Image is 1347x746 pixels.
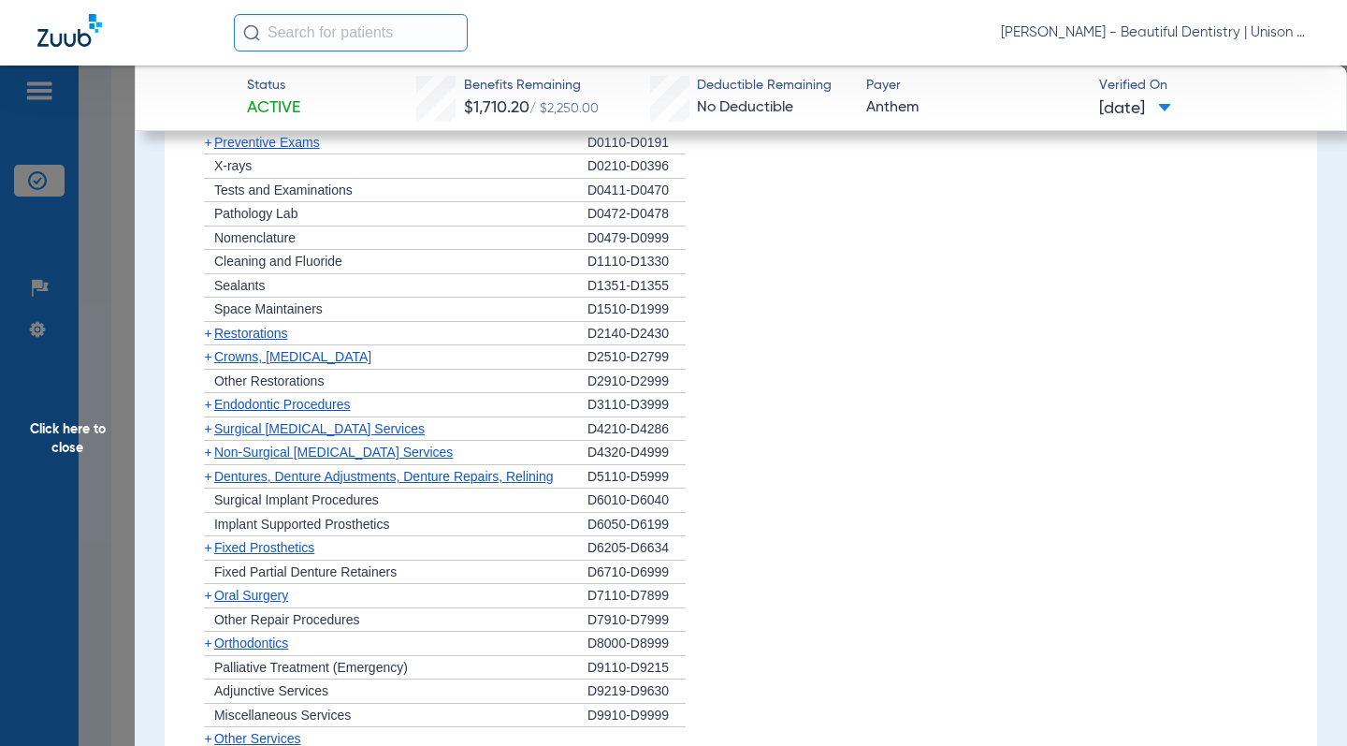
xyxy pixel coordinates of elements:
[214,636,288,651] span: Orthodontics
[587,513,686,537] div: D6050-D6199
[214,492,379,507] span: Surgical Implant Procedures
[697,76,832,95] span: Deductible Remaining
[247,96,300,120] span: Active
[1099,97,1171,121] span: [DATE]
[243,24,260,41] img: Search Icon
[587,250,686,274] div: D1110-D1330
[214,397,351,412] span: Endodontic Procedures
[587,561,686,585] div: D6710-D6999
[214,731,301,746] span: Other Services
[587,417,686,442] div: D4210-D4286
[204,588,211,603] span: +
[204,135,211,150] span: +
[587,370,686,394] div: D2910-D2999
[204,326,211,341] span: +
[247,76,300,95] span: Status
[587,393,686,417] div: D3110-D3999
[587,154,686,179] div: D0210-D0396
[214,469,554,484] span: Dentures, Denture Adjustments, Denture Repairs, Relining
[214,540,314,555] span: Fixed Prosthetics
[214,349,371,364] span: Crowns, [MEDICAL_DATA]
[587,298,686,322] div: D1510-D1999
[697,100,793,115] span: No Deductible
[587,274,686,299] div: D1351-D1355
[464,76,599,95] span: Benefits Remaining
[587,584,686,608] div: D7110-D7899
[204,445,211,460] span: +
[214,278,265,293] span: Sealants
[214,683,328,698] span: Adjunctive Services
[214,445,453,460] span: Non-Surgical [MEDICAL_DATA] Services
[214,254,342,269] span: Cleaning and Fluoride
[204,469,211,484] span: +
[1253,656,1347,746] iframe: Chat Widget
[214,564,397,579] span: Fixed Partial Denture Retainers
[214,588,288,603] span: Oral Surgery
[214,708,351,723] span: Miscellaneous Services
[214,183,353,197] span: Tests and Examinations
[37,14,102,47] img: Zuub Logo
[204,397,211,412] span: +
[587,202,686,227] div: D0472-D0478
[587,680,686,704] div: D9219-D9630
[587,704,686,728] div: D9910-D9999
[1001,23,1310,42] span: [PERSON_NAME] - Beautiful Dentistry | Unison Dental Group
[587,345,686,370] div: D2510-D2799
[214,660,408,675] span: Palliative Treatment (Emergency)
[214,206,298,221] span: Pathology Lab
[529,102,599,115] span: / $2,250.00
[866,96,1083,120] span: Anthem
[587,489,686,513] div: D6010-D6040
[1099,76,1316,95] span: Verified On
[587,536,686,561] div: D6205-D6634
[214,230,296,245] span: Nomenclature
[587,131,686,155] div: D0110-D0191
[234,14,468,51] input: Search for patients
[587,322,686,346] div: D2140-D2430
[587,656,686,680] div: D9110-D9215
[214,517,390,532] span: Implant Supported Prosthetics
[204,421,211,436] span: +
[587,465,686,490] div: D5110-D5999
[204,636,211,651] span: +
[214,373,325,388] span: Other Restorations
[214,135,320,150] span: Preventive Exams
[587,227,686,251] div: D0479-D0999
[866,76,1083,95] span: Payer
[214,158,252,173] span: X-rays
[464,99,529,116] span: $1,710.20
[587,441,686,465] div: D4320-D4999
[214,421,425,436] span: Surgical [MEDICAL_DATA] Services
[214,326,288,341] span: Restorations
[214,612,360,627] span: Other Repair Procedures
[587,608,686,633] div: D7910-D7999
[204,349,211,364] span: +
[204,540,211,555] span: +
[204,731,211,746] span: +
[587,632,686,656] div: D8000-D8999
[587,179,686,203] div: D0411-D0470
[214,301,323,316] span: Space Maintainers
